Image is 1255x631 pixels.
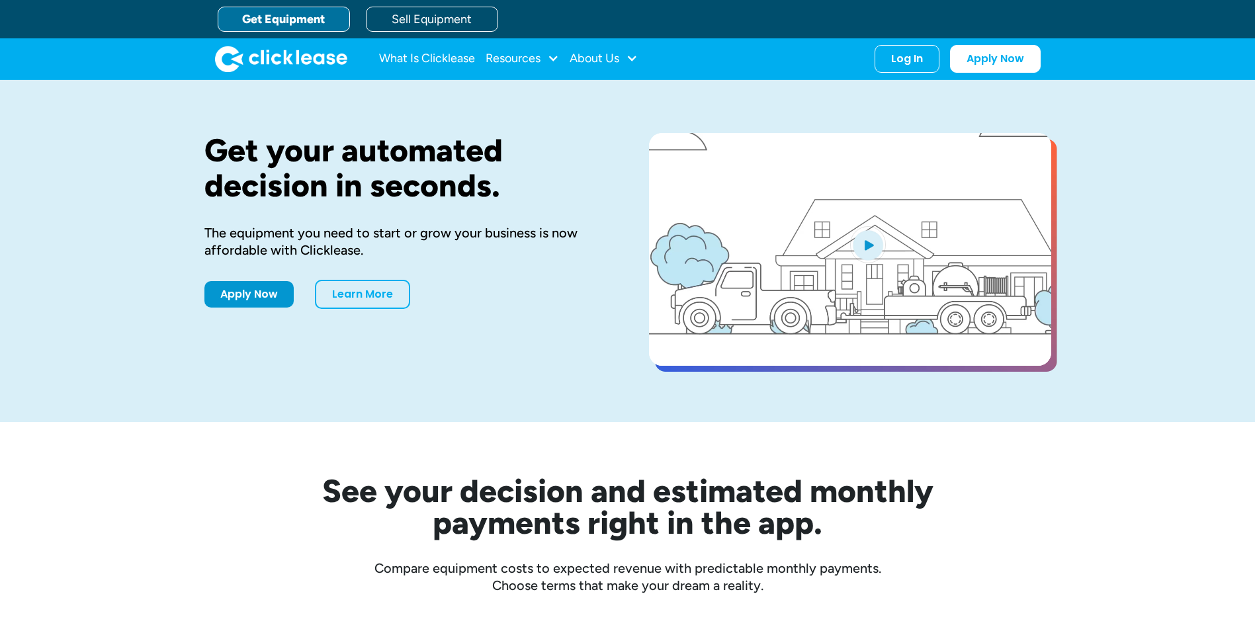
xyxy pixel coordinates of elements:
[257,475,998,538] h2: See your decision and estimated monthly payments right in the app.
[204,133,607,203] h1: Get your automated decision in seconds.
[204,224,607,259] div: The equipment you need to start or grow your business is now affordable with Clicklease.
[218,7,350,32] a: Get Equipment
[315,280,410,309] a: Learn More
[486,46,559,72] div: Resources
[379,46,475,72] a: What Is Clicklease
[850,226,886,263] img: Blue play button logo on a light blue circular background
[366,7,498,32] a: Sell Equipment
[649,133,1051,366] a: open lightbox
[950,45,1041,73] a: Apply Now
[891,52,923,65] div: Log In
[204,560,1051,594] div: Compare equipment costs to expected revenue with predictable monthly payments. Choose terms that ...
[215,46,347,72] a: home
[204,281,294,308] a: Apply Now
[215,46,347,72] img: Clicklease logo
[570,46,638,72] div: About Us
